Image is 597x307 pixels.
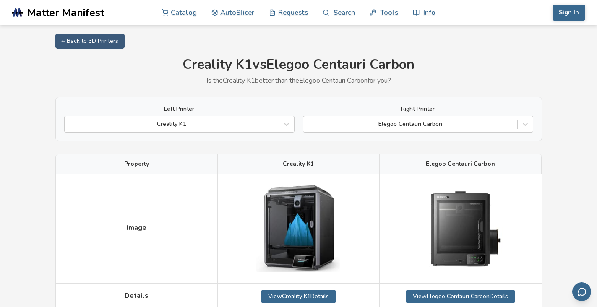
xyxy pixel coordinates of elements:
[419,180,503,276] img: Elegoo Centauri Carbon
[256,185,340,272] img: Creality K1
[283,161,314,167] span: Creality K1
[27,7,104,18] span: Matter Manifest
[127,224,146,232] span: Image
[124,161,149,167] span: Property
[303,106,533,112] label: Right Printer
[553,5,585,21] button: Sign In
[55,34,125,49] a: ← Back to 3D Printers
[55,57,542,73] h1: Creality K1 vs Elegoo Centauri Carbon
[406,290,515,303] a: ViewElegoo Centauri CarbonDetails
[308,121,309,127] input: Elegoo Centauri Carbon
[69,121,70,127] input: Creality K1
[125,292,149,299] span: Details
[572,282,591,301] button: Send feedback via email
[426,161,495,167] span: Elegoo Centauri Carbon
[64,106,295,112] label: Left Printer
[55,77,542,84] p: Is the Creality K1 better than the Elegoo Centauri Carbon for you?
[261,290,336,303] a: ViewCreality K1Details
